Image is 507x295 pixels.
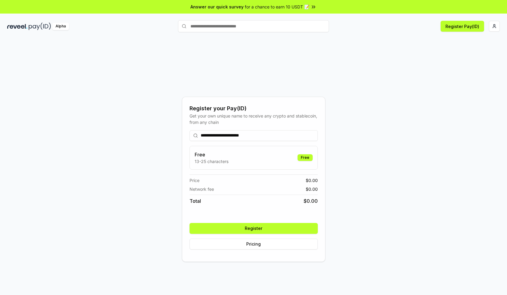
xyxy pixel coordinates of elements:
div: Free [298,154,313,161]
span: Network fee [190,186,214,192]
img: pay_id [29,23,51,30]
span: Price [190,177,199,184]
span: $ 0.00 [306,186,318,192]
span: for a chance to earn 10 USDT 📝 [245,4,309,10]
span: Total [190,197,201,205]
div: Register your Pay(ID) [190,104,318,113]
span: $ 0.00 [304,197,318,205]
span: $ 0.00 [306,177,318,184]
button: Pricing [190,239,318,249]
p: 13-25 characters [195,158,228,165]
button: Register [190,223,318,234]
div: Alpha [52,23,69,30]
h3: Free [195,151,228,158]
img: reveel_dark [7,23,27,30]
span: Answer our quick survey [190,4,244,10]
button: Register Pay(ID) [441,21,484,32]
div: Get your own unique name to receive any crypto and stablecoin, from any chain [190,113,318,125]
